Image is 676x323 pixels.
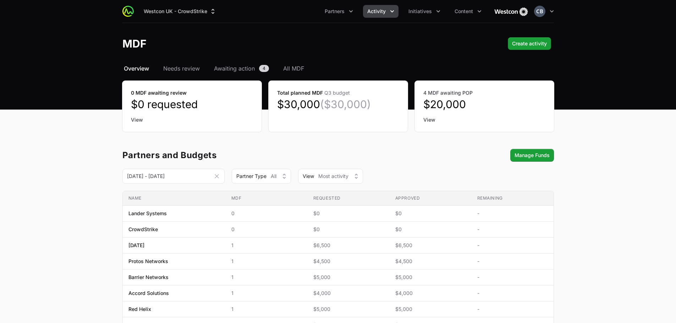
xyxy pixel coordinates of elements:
[128,306,151,313] span: Red Helix
[232,169,291,184] button: Partner TypeAll
[122,169,225,184] input: DD MMM YYYY - DD MMM YYYY
[139,5,221,18] div: Supplier switch menu
[231,274,302,281] span: 1
[128,258,168,265] span: Protos Networks
[122,172,225,181] div: Date range picker
[404,5,445,18] div: Initiatives menu
[450,5,486,18] button: Content
[395,258,466,265] span: $4,500
[423,89,545,96] dt: 4 MDF awaiting POP
[128,226,158,233] span: CrowdStrike
[395,226,466,233] span: $0
[213,64,270,73] a: Awaiting action4
[477,242,548,249] span: -
[236,173,266,180] span: Partner Type
[324,90,350,96] span: Q3 budget
[122,64,554,73] nav: MDF navigation
[259,65,269,72] span: 4
[128,242,144,249] span: [DATE]
[395,306,466,313] span: $5,000
[277,98,399,111] dd: $30,000
[395,290,466,297] span: $4,000
[423,98,545,111] dd: $20,000
[313,290,384,297] span: $4,000
[313,226,384,233] span: $0
[214,64,255,73] span: Awaiting action
[320,5,357,18] div: Partners menu
[231,242,302,249] span: 1
[232,169,291,184] div: Partner Type filter
[477,226,548,233] span: -
[395,242,466,249] span: $6,500
[494,4,528,18] img: Westcon UK
[298,169,363,184] button: ViewMost activity
[515,151,550,160] span: Manage Funds
[231,290,302,297] span: 1
[134,5,486,18] div: Main navigation
[363,5,399,18] button: Activity
[277,89,399,96] dt: Total planned MDF
[231,306,302,313] span: 1
[128,290,169,297] span: Accord Solutions
[122,37,147,50] h1: MDF
[477,258,548,265] span: -
[128,210,167,217] span: Lander Systems
[308,191,390,206] th: Requested
[534,6,545,17] img: Caitlin Braddel
[477,210,548,217] span: -
[298,169,363,184] div: View Type filter
[282,64,306,73] a: All MDF
[512,39,547,48] span: Create activity
[231,210,302,217] span: 0
[139,5,221,18] button: Westcon UK - CrowdStrike
[163,64,200,73] span: Needs review
[408,8,432,15] span: Initiatives
[395,210,466,217] span: $0
[231,226,302,233] span: 0
[122,6,134,17] img: ActivitySource
[510,149,554,162] button: Manage Funds
[477,306,548,313] span: -
[320,5,357,18] button: Partners
[313,258,384,265] span: $4,500
[508,37,551,50] div: Primary actions
[128,274,169,281] span: Barrier Networks
[477,290,548,297] span: -
[231,258,302,265] span: 1
[390,191,472,206] th: Approved
[124,64,149,73] span: Overview
[510,149,554,162] div: Secondary actions
[271,173,276,180] span: All
[283,64,304,73] span: All MDF
[226,191,308,206] th: MDF
[122,169,554,184] section: MDF overview filters
[131,89,253,96] dt: 0 MDF awaiting review
[313,306,384,313] span: $5,000
[455,8,473,15] span: Content
[162,64,201,73] a: Needs review
[508,37,551,50] button: Create activity
[367,8,386,15] span: Activity
[313,242,384,249] span: $6,500
[450,5,486,18] div: Content menu
[123,191,226,206] th: Name
[325,8,345,15] span: Partners
[363,5,399,18] div: Activity menu
[122,151,217,160] h3: Partners and Budgets
[404,5,445,18] button: Initiatives
[477,274,548,281] span: -
[318,173,348,180] span: Most activity
[131,98,253,111] dd: $0 requested
[313,210,384,217] span: $0
[131,116,253,123] a: View
[313,274,384,281] span: $5,000
[122,64,150,73] a: Overview
[472,191,554,206] th: Remaining
[423,116,545,123] a: View
[303,173,314,180] span: View
[320,98,371,111] span: ($30,000)
[395,274,466,281] span: $5,000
